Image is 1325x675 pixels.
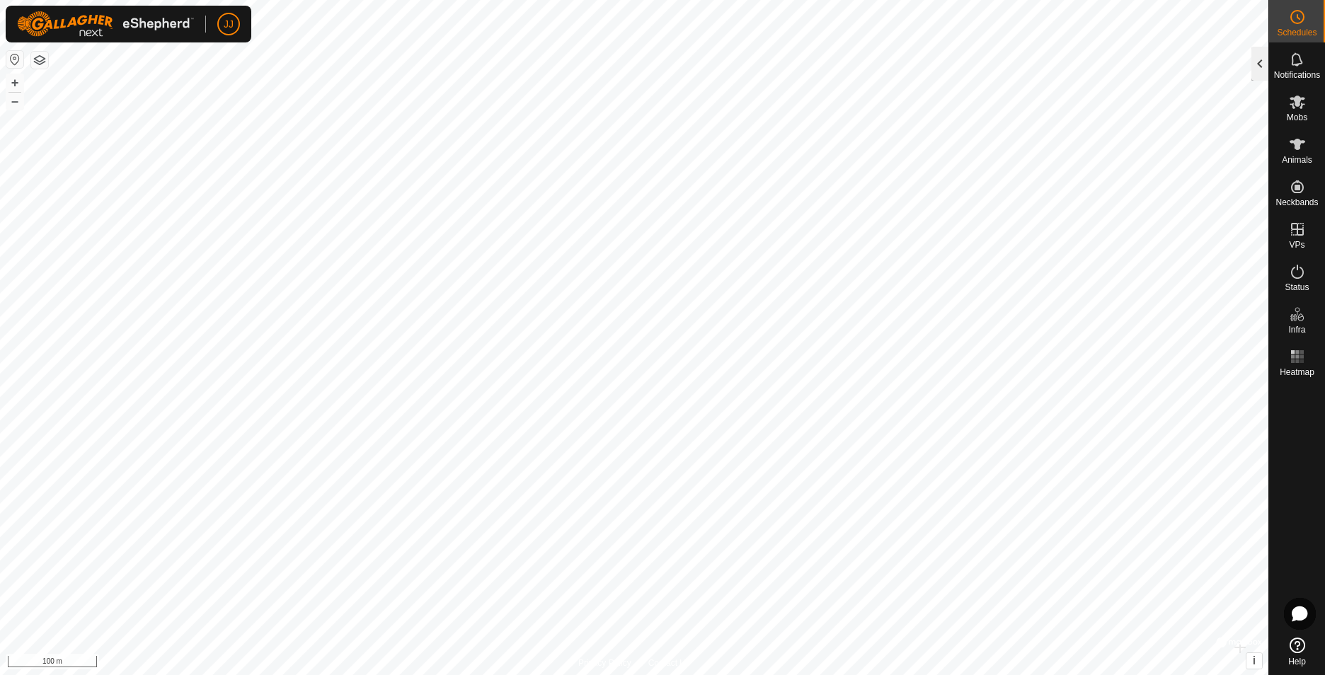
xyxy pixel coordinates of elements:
button: i [1246,653,1262,669]
span: Animals [1282,156,1312,164]
span: i [1253,654,1256,667]
a: Help [1269,632,1325,671]
a: Contact Us [648,657,690,669]
span: Infra [1288,325,1305,334]
img: Gallagher Logo [17,11,194,37]
a: Privacy Policy [578,657,631,669]
button: Map Layers [31,52,48,69]
span: JJ [224,17,234,32]
button: – [6,93,23,110]
span: Mobs [1287,113,1307,122]
span: Schedules [1277,28,1317,37]
span: Help [1288,657,1306,666]
span: Neckbands [1275,198,1318,207]
button: + [6,74,23,91]
button: Reset Map [6,51,23,68]
span: VPs [1289,241,1304,249]
span: Heatmap [1280,368,1314,376]
span: Status [1285,283,1309,292]
span: Notifications [1274,71,1320,79]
